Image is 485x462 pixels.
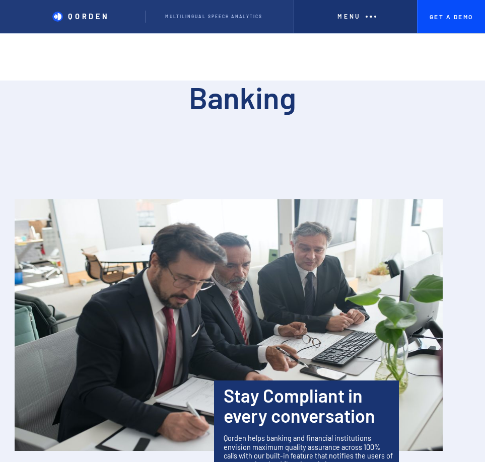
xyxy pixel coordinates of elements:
[224,386,394,425] h3: Stay Compliant in every conversation
[337,13,361,20] div: Menu
[165,14,262,19] p: Multilingual Speech analytics
[224,425,394,434] p: ‍
[68,12,110,21] p: Qorden
[426,13,476,20] p: Get A Demo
